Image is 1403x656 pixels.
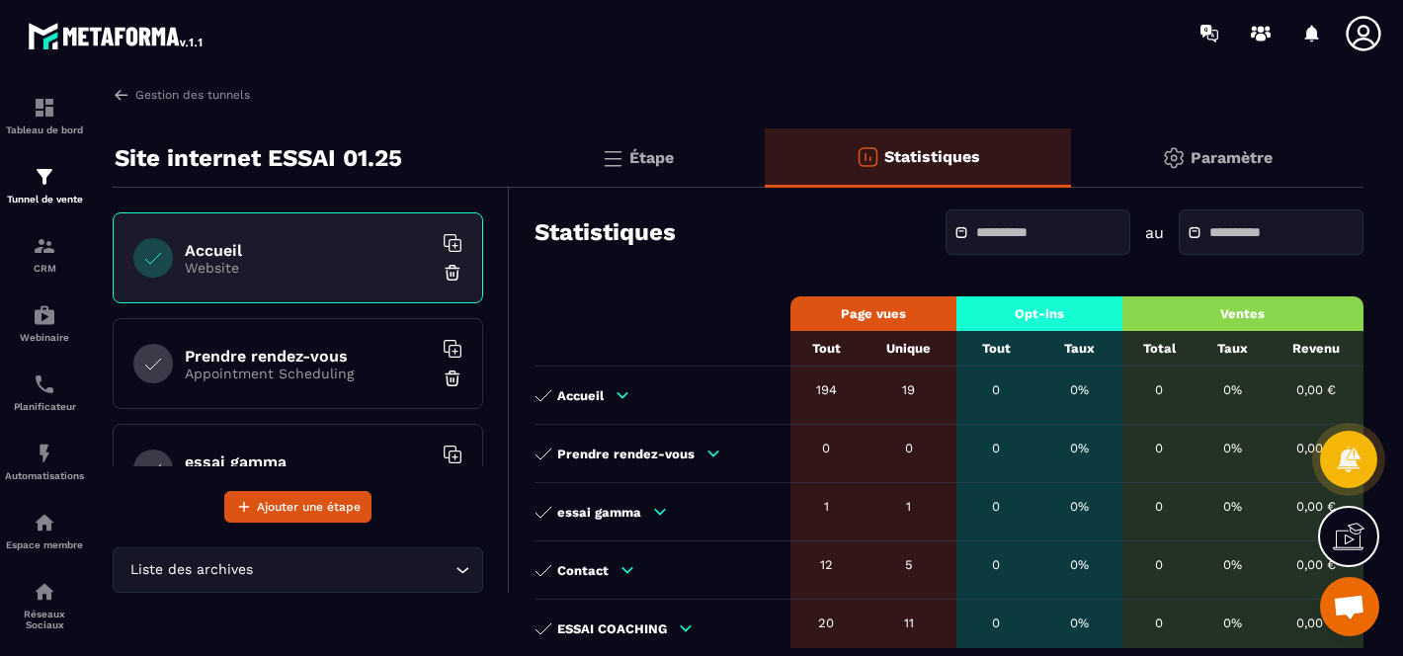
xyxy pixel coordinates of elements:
p: Paramètre [1191,148,1273,167]
h6: essai gamma [185,452,432,471]
p: Statistiques [884,147,980,166]
div: 0 [1132,382,1187,397]
p: ESSAI COACHING [557,621,667,636]
div: 0,00 € [1278,382,1354,397]
div: 5 [871,557,947,572]
div: 0 [966,382,1027,397]
img: setting-gr.5f69749f.svg [1162,146,1186,170]
div: 19 [871,382,947,397]
p: Webinaire [5,332,84,343]
div: 0,00 € [1278,499,1354,514]
p: Prendre rendez-vous [557,447,695,461]
button: Ajouter une étape [224,491,371,523]
div: 12 [800,557,852,572]
h3: Statistiques [535,218,676,246]
p: Espace membre [5,539,84,550]
div: 0% [1206,615,1258,630]
img: automations [33,442,56,465]
div: 11 [871,615,947,630]
h6: Prendre rendez-vous [185,347,432,366]
div: 0% [1206,382,1258,397]
th: Total [1122,331,1197,367]
a: formationformationCRM [5,219,84,288]
div: 1 [800,499,852,514]
p: Site internet ESSAI 01.25 [115,138,402,178]
th: Taux [1197,331,1268,367]
p: Tableau de bord [5,124,84,135]
div: 0% [1206,499,1258,514]
th: Taux [1036,331,1121,367]
p: Contact [557,563,609,578]
p: Accueil [557,388,604,403]
span: Liste des archives [125,559,257,581]
th: Unique [862,331,956,367]
a: formationformationTunnel de vente [5,150,84,219]
p: Website [185,260,432,276]
div: 0 [1132,441,1187,455]
div: 0% [1046,615,1112,630]
div: 0 [1132,499,1187,514]
div: 0 [966,441,1027,455]
div: 0% [1046,441,1112,455]
p: CRM [5,263,84,274]
img: formation [33,234,56,258]
a: automationsautomationsEspace membre [5,496,84,565]
th: Tout [956,331,1036,367]
div: 0 [1132,615,1187,630]
img: trash [443,263,462,283]
div: 0 [1132,557,1187,572]
p: Appointment Scheduling [185,366,432,381]
h6: Accueil [185,241,432,260]
p: au [1145,223,1164,242]
div: 1 [871,499,947,514]
img: bars.0d591741.svg [601,146,624,170]
div: 0,00 € [1278,557,1354,572]
p: Réseaux Sociaux [5,609,84,630]
p: essai gamma [557,505,641,520]
img: social-network [33,580,56,604]
span: Ajouter une étape [257,497,361,517]
a: schedulerschedulerPlanificateur [5,358,84,427]
input: Search for option [257,559,451,581]
a: Ouvrir le chat [1320,577,1379,636]
a: automationsautomationsWebinaire [5,288,84,358]
img: formation [33,165,56,189]
img: arrow [113,86,130,104]
th: Opt-ins [956,296,1122,331]
div: 20 [800,615,852,630]
img: scheduler [33,372,56,396]
th: Tout [790,331,862,367]
div: 0 [966,615,1027,630]
p: Automatisations [5,470,84,481]
div: 0,00 € [1278,615,1354,630]
div: 0% [1046,382,1112,397]
a: social-networksocial-networkRéseaux Sociaux [5,565,84,645]
th: Ventes [1122,296,1363,331]
p: Étape [629,148,674,167]
div: 194 [800,382,852,397]
img: automations [33,511,56,534]
th: Revenu [1268,331,1363,367]
div: 0% [1206,557,1258,572]
div: 0 [800,441,852,455]
a: Gestion des tunnels [113,86,250,104]
img: logo [28,18,206,53]
div: 0% [1206,441,1258,455]
a: formationformationTableau de bord [5,81,84,150]
img: trash [443,369,462,388]
p: Planificateur [5,401,84,412]
a: automationsautomationsAutomatisations [5,427,84,496]
div: 0 [966,499,1027,514]
img: automations [33,303,56,327]
div: 0 [871,441,947,455]
div: 0% [1046,499,1112,514]
img: stats-o.f719a939.svg [856,145,879,169]
th: Page vues [790,296,956,331]
div: Search for option [113,547,483,593]
p: Tunnel de vente [5,194,84,205]
div: 0,00 € [1278,441,1354,455]
img: formation [33,96,56,120]
div: 0 [966,557,1027,572]
div: 0% [1046,557,1112,572]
